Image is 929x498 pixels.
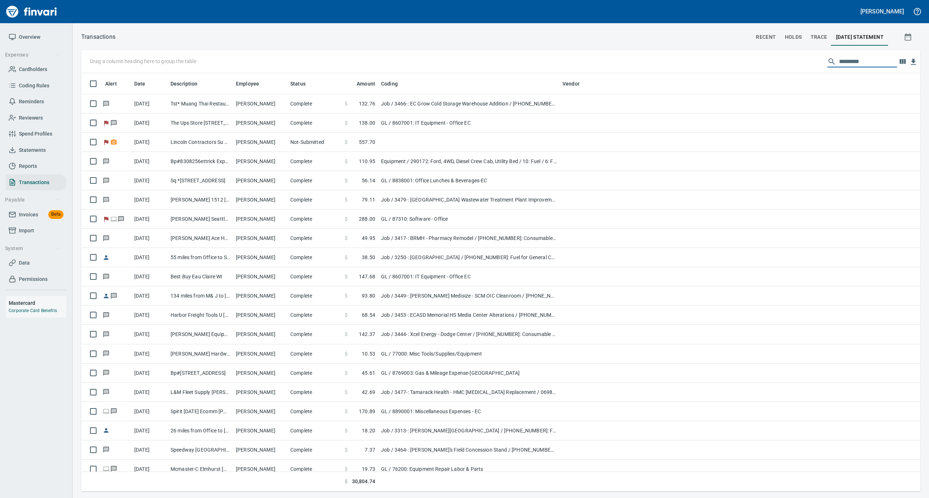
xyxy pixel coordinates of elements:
[345,100,348,107] span: $
[19,33,40,42] span: Overview
[102,255,110,260] span: Reimbursement
[233,421,287,440] td: [PERSON_NAME]
[287,94,342,113] td: Complete
[345,138,348,146] span: $
[347,79,375,88] span: Amount
[110,120,118,125] span: Has messages
[2,242,63,255] button: System
[378,460,560,479] td: GL / 76200: Equipment Repair Labor & Parts
[102,216,110,221] span: Flagged
[359,158,375,165] span: 110.95
[897,28,920,46] button: Show transactions within a particular date range
[359,138,375,146] span: 557.70
[233,267,287,286] td: [PERSON_NAME]
[102,101,110,106] span: Has messages
[236,79,259,88] span: Employee
[19,275,48,284] span: Permissions
[168,209,233,229] td: [PERSON_NAME] Seattle [GEOGRAPHIC_DATA]
[168,171,233,190] td: Sq *[STREET_ADDRESS]
[359,100,375,107] span: 132.76
[6,223,66,239] a: Import
[6,110,66,126] a: Reviewers
[359,119,375,126] span: 138.00
[378,325,560,344] td: Job / 3444-: Xcel Energy - Dodge Center / [PHONE_NUMBER]: Consumable CM/GC / 8: Indirects
[171,79,198,88] span: Description
[131,286,168,306] td: [DATE]
[102,332,110,336] span: Has messages
[131,440,168,460] td: [DATE]
[168,421,233,440] td: 26 miles from Office to [GEOGRAPHIC_DATA]
[9,299,66,307] h6: Mastercard
[287,364,342,383] td: Complete
[110,140,118,144] span: Receipt Required
[102,140,110,144] span: Flagged
[168,133,233,152] td: Lincoln Contractors Su Eau [PERSON_NAME][GEOGRAPHIC_DATA]
[81,33,115,41] p: Transactions
[378,421,560,440] td: Job / 3313-: [PERSON_NAME][GEOGRAPHIC_DATA] / [PHONE_NUMBER]: Fuel for General Conditions Equipme...
[131,152,168,171] td: [DATE]
[287,306,342,325] td: Complete
[102,409,110,414] span: Online transaction
[345,215,348,223] span: $
[102,389,110,394] span: Has messages
[131,94,168,113] td: [DATE]
[287,440,342,460] td: Complete
[131,402,168,421] td: [DATE]
[345,478,348,485] span: $
[134,79,155,88] span: Date
[102,274,110,279] span: Has messages
[345,408,348,415] span: $
[345,389,348,396] span: $
[233,190,287,209] td: [PERSON_NAME]
[131,383,168,402] td: [DATE]
[131,190,168,209] td: [DATE]
[290,79,315,88] span: Status
[756,33,776,42] span: recent
[81,33,115,41] nav: breadcrumb
[4,3,59,20] img: Finvari
[236,79,269,88] span: Employee
[6,207,66,223] a: InvoicesBeta
[19,226,34,235] span: Import
[168,229,233,248] td: [PERSON_NAME] Ace Home Cente Blk River Fls WI
[233,171,287,190] td: [PERSON_NAME]
[287,286,342,306] td: Complete
[859,6,906,17] button: [PERSON_NAME]
[233,113,287,133] td: [PERSON_NAME]
[90,58,196,65] p: Drag a column heading here to group the table
[168,286,233,306] td: 134 miles from M& J to [PERSON_NAME] and Back
[378,383,560,402] td: Job / 3477-: Tamarack Health - HMC [MEDICAL_DATA] Replacement / 06986-48-: Blades, Discs, Bits, S...
[378,209,560,229] td: GL / 87310: Software - Office
[352,478,375,485] span: 30,804.74
[6,142,66,158] a: Statements
[362,465,375,473] span: 19.73
[345,273,348,280] span: $
[381,79,398,88] span: Coding
[287,133,342,152] td: Not-Submitted
[233,325,287,344] td: [PERSON_NAME]
[131,325,168,344] td: [DATE]
[287,209,342,229] td: Complete
[378,152,560,171] td: Equipment / 290172: Ford, 4WD, Diesel Crew Cab, Utility Bed / 10: Fuel / 6: Fuel / 74000: Fuel & ...
[378,364,560,383] td: GL / 8769003: Gas & Mileage Expense-[GEOGRAPHIC_DATA]
[131,460,168,479] td: [DATE]
[233,248,287,267] td: [PERSON_NAME]
[19,65,47,74] span: Cardholders
[345,331,348,338] span: $
[287,229,342,248] td: Complete
[102,370,110,375] span: Has messages
[359,408,375,415] span: 170.89
[110,409,118,414] span: Has messages
[131,171,168,190] td: [DATE]
[131,344,168,364] td: [DATE]
[6,29,66,45] a: Overview
[378,402,560,421] td: GL / 8890001: Miscellaneous Expenses - EC
[345,350,348,357] span: $
[6,61,66,78] a: Cardholders
[378,190,560,209] td: Job / 3479-: [GEOGRAPHIC_DATA] Wastewater Treatment Plant Improvements / [PHONE_NUMBER]: Consumab...
[287,402,342,421] td: Complete
[233,383,287,402] td: [PERSON_NAME]
[105,79,117,88] span: Alert
[6,126,66,142] a: Spend Profiles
